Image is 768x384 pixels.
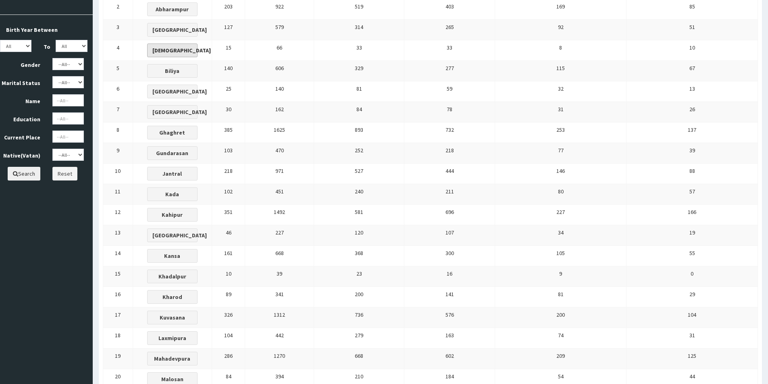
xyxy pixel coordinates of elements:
td: 6 [103,81,133,102]
td: 602 [404,349,495,369]
td: 606 [245,61,314,81]
td: 107 [404,225,495,246]
td: 385 [212,122,245,143]
td: 102 [212,184,245,205]
b: Malosan [161,376,183,383]
td: 581 [314,205,404,225]
td: 33 [404,40,495,61]
button: [GEOGRAPHIC_DATA] [147,85,198,98]
td: 15 [212,40,245,61]
b: Khadalpur [158,273,186,280]
td: 125 [626,349,758,369]
b: [GEOGRAPHIC_DATA] [152,26,207,33]
td: 329 [314,61,404,81]
td: 57 [626,184,758,205]
td: 668 [314,349,404,369]
td: 16 [404,266,495,287]
td: 971 [245,164,314,184]
input: --All-- [52,112,84,125]
b: Kahipur [162,211,183,218]
td: 7 [103,102,133,122]
button: Mahadevpura [147,352,198,365]
td: 576 [404,307,495,328]
td: 579 [245,20,314,40]
b: Gundarasan [156,149,188,157]
td: 104 [212,328,245,349]
td: 89 [212,287,245,307]
td: 1312 [245,307,314,328]
td: 442 [245,328,314,349]
td: 351 [212,205,245,225]
td: 67 [626,61,758,81]
td: 696 [404,205,495,225]
td: 240 [314,184,404,205]
td: 88 [626,164,758,184]
td: 161 [212,246,245,266]
td: 141 [404,287,495,307]
td: 166 [626,205,758,225]
b: [GEOGRAPHIC_DATA] [152,232,207,239]
b: Abharampur [156,6,189,13]
b: Biliya [165,67,179,75]
b: Kharod [162,293,182,301]
td: 0 [626,266,758,287]
td: 9 [495,266,626,287]
button: [GEOGRAPHIC_DATA] [147,23,198,37]
td: 8 [495,40,626,61]
td: 81 [314,81,404,102]
td: 252 [314,143,404,164]
td: 92 [495,20,626,40]
button: [DEMOGRAPHIC_DATA] [147,44,198,57]
button: Kuvasana [147,311,198,324]
td: 341 [245,287,314,307]
td: 146 [495,164,626,184]
b: [GEOGRAPHIC_DATA] [152,88,207,95]
td: 368 [314,246,404,266]
td: 10 [626,40,758,61]
td: 84 [314,102,404,122]
td: 265 [404,20,495,40]
td: 115 [495,61,626,81]
b: Jantral [162,170,182,177]
td: 470 [245,143,314,164]
td: 32 [495,81,626,102]
td: 300 [404,246,495,266]
button: Kahipur [147,208,198,222]
b: Kuvasana [160,314,185,321]
b: [GEOGRAPHIC_DATA] [152,108,207,116]
td: 200 [314,287,404,307]
td: 14 [103,246,133,266]
td: 59 [404,81,495,102]
td: 31 [626,328,758,349]
td: 51 [626,20,758,40]
button: [GEOGRAPHIC_DATA] [147,228,198,242]
b: Ghaghret [159,129,185,136]
td: 46 [212,225,245,246]
td: 104 [626,307,758,328]
td: 314 [314,20,404,40]
td: 444 [404,164,495,184]
td: 16 [103,287,133,307]
td: 1492 [245,205,314,225]
b: Kansa [164,252,180,259]
td: 8 [103,122,133,143]
td: 81 [495,287,626,307]
input: --All-- [52,131,84,143]
b: Kada [165,191,179,198]
td: 103 [212,143,245,164]
td: 9 [103,143,133,164]
td: 286 [212,349,245,369]
td: 78 [404,102,495,122]
td: 19 [103,349,133,369]
td: 140 [212,61,245,81]
td: 218 [212,164,245,184]
td: 4 [103,40,133,61]
td: 732 [404,122,495,143]
td: 893 [314,122,404,143]
td: 19 [626,225,758,246]
b: Mahadevpura [154,355,190,362]
td: 736 [314,307,404,328]
td: 326 [212,307,245,328]
td: 253 [495,122,626,143]
td: 12 [103,205,133,225]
